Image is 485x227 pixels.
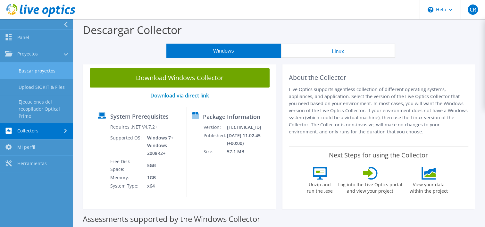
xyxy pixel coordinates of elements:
[110,157,142,173] td: Free Disk Space:
[305,180,335,194] label: Unzip and run the .exe
[281,44,395,58] button: Linux
[289,86,469,135] p: Live Optics supports agentless collection of different operating systems, appliances, and applica...
[150,92,209,99] a: Download via direct link
[203,123,227,131] td: Version:
[83,216,260,222] label: Assessments supported by the Windows Collector
[110,173,142,182] td: Memory:
[90,68,270,88] a: Download Windows Collector
[83,22,182,37] label: Descargar Collector
[142,182,181,190] td: x64
[203,113,260,120] label: Package Information
[142,134,181,157] td: Windows 7+ Windows 2008R2+
[110,134,142,157] td: Supported OS:
[227,123,273,131] td: [TECHNICAL_ID]
[227,147,273,156] td: 57.1 MB
[203,131,227,147] td: Published:
[468,4,478,15] span: CR
[110,124,157,130] label: Requires .NET V4.7.2+
[406,180,452,194] label: View your data within the project
[142,157,181,173] td: 5GB
[227,131,273,147] td: [DATE] 11:02:45 (+00:00)
[166,44,281,58] button: Windows
[110,182,142,190] td: System Type:
[110,113,169,120] label: System Prerequisites
[289,74,469,81] h2: About the Collector
[428,7,433,13] svg: \n
[203,147,227,156] td: Size:
[142,173,181,182] td: 1GB
[338,180,403,194] label: Log into the Live Optics portal and view your project
[329,151,428,159] label: Next Steps for using the Collector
